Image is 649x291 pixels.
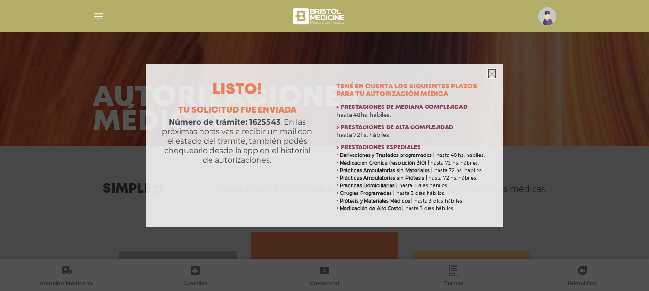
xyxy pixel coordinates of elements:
[405,205,454,212] span: hasta 3 días hábiles.
[340,160,429,166] b: Medicación Crónica (resolución 310) |
[336,83,488,99] h3: Tené en cuenta los siguientes plazos para tu autorización médica
[336,104,488,111] h4: > Prestaciones de mediana complejidad
[336,125,488,131] h4: > Prestaciones de alta complejidad
[340,190,395,196] b: Cirugías Programadas |
[340,183,398,189] b: Prácticas Domiciliarias |
[430,160,479,166] span: hasta 72 hs. hábiles.
[161,117,313,165] p: . En las próximas horas vas a recibir un mail con el estado del tramite, también podés chequearlo...
[436,152,485,158] span: hasta 48 hs. hábiles.
[429,175,477,181] span: hasta 72 hs. hábiles.
[396,190,445,196] span: hasta 3 días hábiles.
[340,175,427,181] b: Prácticas Ambulatorias sin Prótesis |
[336,131,488,139] p: hasta 72hs. hábiles.
[399,183,448,189] span: hasta 3 días hábiles.
[169,117,280,126] b: Número de trámite: 1625543
[340,167,433,174] b: Prácticas Ambulatorias sin Materiales |
[434,167,483,174] span: hasta 72 hs. hábiles.
[414,198,463,204] span: hasta 3 días hábiles.
[340,152,435,158] b: Derivaciones y Traslados programados |
[336,111,488,119] p: hasta 48hs. hábiles.
[340,205,404,212] b: Medicación de Alto Costo |
[161,106,313,116] h4: Tu solicitud fue enviada
[161,83,313,98] h2: Listo!
[340,198,413,204] b: Prótesis y Materiales Médicos |
[336,145,488,151] h4: > Prestaciones especiales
